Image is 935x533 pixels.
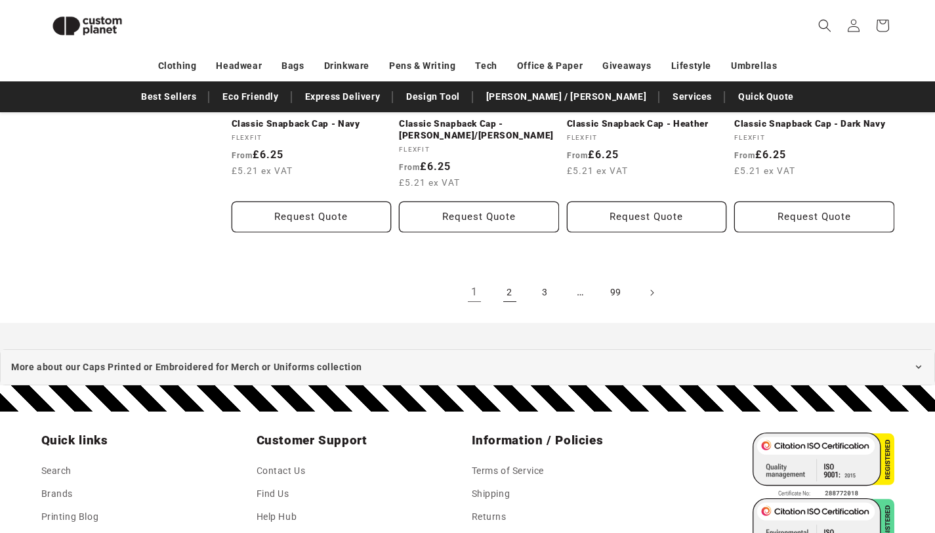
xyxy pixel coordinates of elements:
[602,54,651,77] a: Giveaways
[731,54,777,77] a: Umbrellas
[734,202,894,232] button: Request Quote
[531,278,560,307] a: Page 3
[389,54,455,77] a: Pens & Writing
[232,202,392,232] button: Request Quote
[41,463,72,482] a: Search
[472,482,510,505] a: Shipping
[480,85,653,108] a: [PERSON_NAME] / [PERSON_NAME]
[135,85,203,108] a: Best Sellers
[324,54,369,77] a: Drinkware
[216,85,285,108] a: Eco Friendly
[232,278,894,307] nav: Pagination
[475,54,497,77] a: Tech
[281,54,304,77] a: Bags
[299,85,387,108] a: Express Delivery
[41,5,133,47] img: Custom Planet
[232,118,392,130] a: Classic Snapback Cap - Navy
[11,359,362,375] span: More about our Caps Printed or Embroidered for Merch or Uniforms collection
[216,54,262,77] a: Headwear
[472,505,507,528] a: Returns
[41,482,73,505] a: Brands
[399,202,559,232] button: Request Quote
[158,54,197,77] a: Clothing
[472,433,679,448] h2: Information / Policies
[517,54,583,77] a: Office & Paper
[637,278,666,307] a: Next page
[602,278,631,307] a: Page 99
[671,54,711,77] a: Lifestyle
[710,391,935,533] iframe: Chat Widget
[257,482,289,505] a: Find Us
[567,202,727,232] button: Request Quote
[666,85,718,108] a: Services
[399,118,559,141] a: Classic Snapback Cap - [PERSON_NAME]/[PERSON_NAME]
[257,433,464,448] h2: Customer Support
[810,11,839,40] summary: Search
[41,433,249,448] h2: Quick links
[495,278,524,307] a: Page 2
[472,463,545,482] a: Terms of Service
[257,463,306,482] a: Contact Us
[460,278,489,307] a: Page 1
[400,85,467,108] a: Design Tool
[566,278,595,307] span: …
[41,505,99,528] a: Printing Blog
[567,118,727,130] a: Classic Snapback Cap - Heather
[257,505,297,528] a: Help Hub
[732,85,800,108] a: Quick Quote
[734,118,894,130] a: Classic Snapback Cap - Dark Navy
